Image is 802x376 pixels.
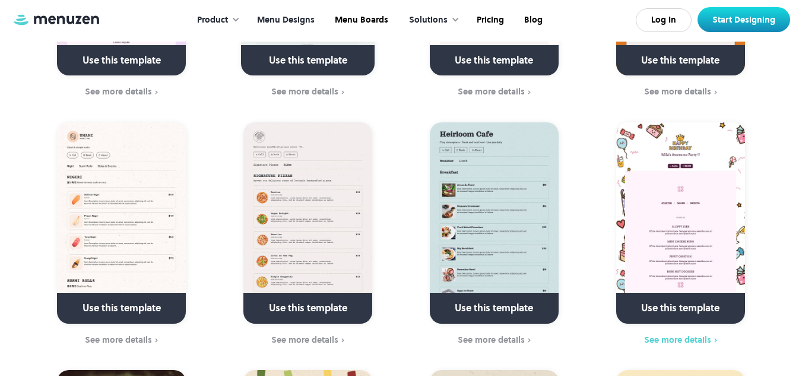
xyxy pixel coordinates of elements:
div: See more details [85,335,152,345]
a: Log In [636,8,692,32]
div: Solutions [409,14,448,27]
div: See more details [85,87,152,96]
a: See more details [36,86,208,99]
div: Solutions [397,2,465,39]
a: Use this template [57,122,186,324]
div: See more details [644,335,711,345]
a: See more details [222,334,394,347]
a: See more details [36,334,208,347]
div: Product [185,2,246,39]
a: See more details [595,86,766,99]
div: See more details [458,87,525,96]
a: See more details [595,334,766,347]
div: Product [197,14,228,27]
a: Menu Boards [324,2,397,39]
a: Use this template [616,122,745,324]
div: See more details [271,87,338,96]
a: Blog [513,2,551,39]
a: Use this template [243,122,372,324]
a: See more details [408,334,580,347]
div: See more details [271,335,338,345]
a: Use this template [430,122,559,324]
div: See more details [458,335,525,345]
a: Menu Designs [246,2,324,39]
a: See more details [222,86,394,99]
a: Start Designing [698,7,790,32]
div: See more details [644,87,711,96]
a: Pricing [465,2,513,39]
a: See more details [408,86,580,99]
